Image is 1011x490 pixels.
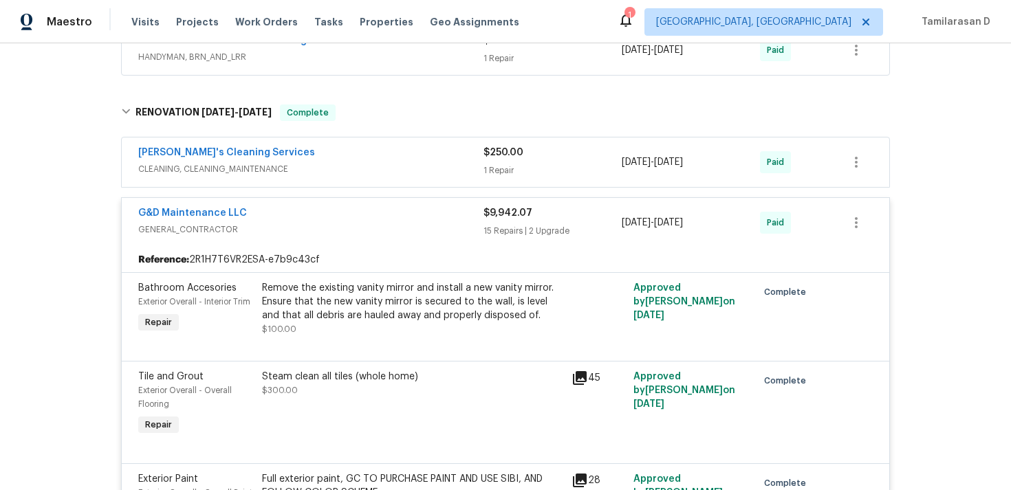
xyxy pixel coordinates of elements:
[572,370,625,386] div: 45
[138,223,483,236] span: GENERAL_CONTRACTOR
[764,476,812,490] span: Complete
[622,43,683,57] span: -
[624,8,634,22] div: 1
[654,218,683,227] span: [DATE]
[656,15,851,29] span: [GEOGRAPHIC_DATA], [GEOGRAPHIC_DATA]
[314,17,343,27] span: Tasks
[138,208,247,218] a: G&D Maintenance LLC
[138,283,237,293] span: Bathroom Accesories
[138,253,189,267] b: Reference:
[633,399,664,409] span: [DATE]
[483,224,622,238] div: 15 Repairs | 2 Upgrade
[483,164,622,177] div: 1 Repair
[483,208,532,218] span: $9,942.07
[654,157,683,167] span: [DATE]
[262,370,563,383] div: Steam clean all tiles (whole home)
[360,15,413,29] span: Properties
[633,372,735,409] span: Approved by [PERSON_NAME] on
[622,216,683,230] span: -
[138,298,250,306] span: Exterior Overall - Interior Trim
[764,285,812,299] span: Complete
[916,15,990,29] span: Tamilarasan D
[622,157,651,167] span: [DATE]
[131,15,160,29] span: Visits
[235,15,298,29] span: Work Orders
[138,148,315,157] a: [PERSON_NAME]'s Cleaning Services
[764,374,812,388] span: Complete
[239,107,272,117] span: [DATE]
[483,52,622,65] div: 1 Repair
[767,216,790,230] span: Paid
[202,107,272,117] span: -
[140,315,177,329] span: Repair
[202,107,235,117] span: [DATE]
[138,386,232,408] span: Exterior Overall - Overall Flooring
[622,218,651,227] span: [DATE]
[138,50,483,64] span: HANDYMAN, BRN_AND_LRR
[430,15,519,29] span: Geo Assignments
[262,325,296,333] span: $100.00
[633,283,735,320] span: Approved by [PERSON_NAME] on
[262,386,298,394] span: $300.00
[140,418,177,432] span: Repair
[122,247,889,272] div: 2R1H7T6VR2ESA-e7b9c43cf
[138,162,483,176] span: CLEANING, CLEANING_MAINTENANCE
[138,474,198,484] span: Exterior Paint
[572,472,625,489] div: 28
[281,106,334,120] span: Complete
[135,104,272,121] h6: RENOVATION
[767,43,790,57] span: Paid
[633,311,664,320] span: [DATE]
[654,45,683,55] span: [DATE]
[767,155,790,169] span: Paid
[117,91,894,135] div: RENOVATION [DATE]-[DATE]Complete
[176,15,219,29] span: Projects
[47,15,92,29] span: Maestro
[483,148,523,157] span: $250.00
[262,281,563,322] div: Remove the existing vanity mirror and install a new vanity mirror. Ensure that the new vanity mir...
[138,372,204,381] span: Tile and Grout
[622,45,651,55] span: [DATE]
[622,155,683,169] span: -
